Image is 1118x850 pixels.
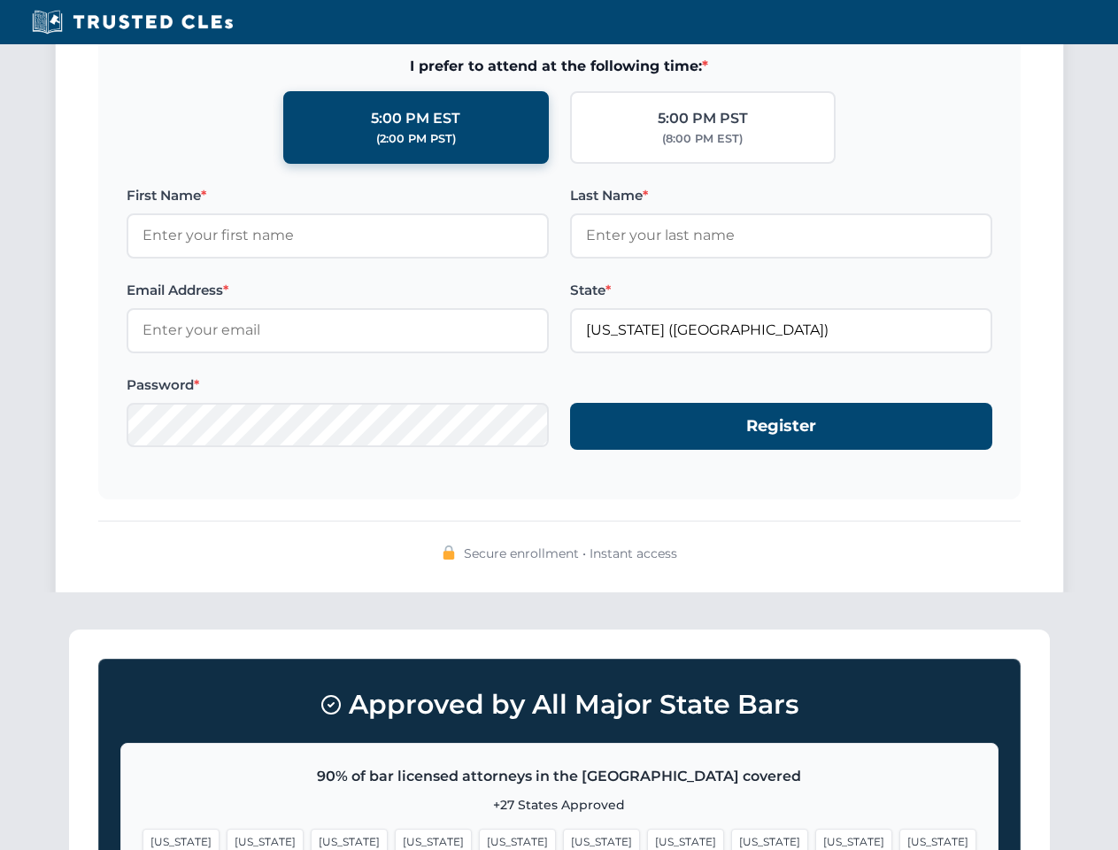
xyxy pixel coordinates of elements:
[464,544,677,563] span: Secure enrollment • Instant access
[662,130,743,148] div: (8:00 PM EST)
[127,280,549,301] label: Email Address
[143,765,976,788] p: 90% of bar licensed attorneys in the [GEOGRAPHIC_DATA] covered
[127,55,992,78] span: I prefer to attend at the following time:
[120,681,998,729] h3: Approved by All Major State Bars
[143,795,976,815] p: +27 States Approved
[376,130,456,148] div: (2:00 PM PST)
[570,213,992,258] input: Enter your last name
[442,545,456,560] img: 🔒
[127,185,549,206] label: First Name
[27,9,238,35] img: Trusted CLEs
[570,403,992,450] button: Register
[570,280,992,301] label: State
[658,107,748,130] div: 5:00 PM PST
[371,107,460,130] div: 5:00 PM EST
[127,375,549,396] label: Password
[127,308,549,352] input: Enter your email
[570,308,992,352] input: Florida (FL)
[127,213,549,258] input: Enter your first name
[570,185,992,206] label: Last Name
